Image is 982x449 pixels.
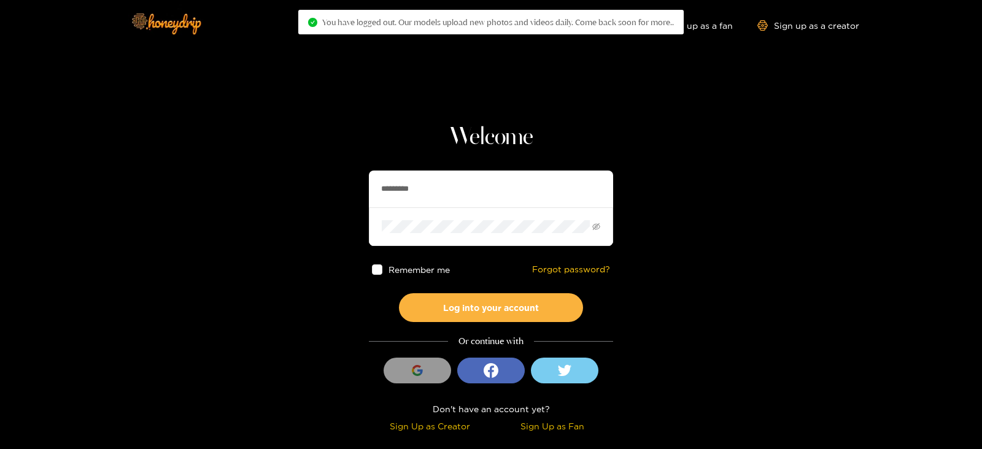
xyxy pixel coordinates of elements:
[369,402,613,416] div: Don't have an account yet?
[308,18,317,27] span: check-circle
[369,334,613,348] div: Or continue with
[494,419,610,433] div: Sign Up as Fan
[399,293,583,322] button: Log into your account
[389,265,450,274] span: Remember me
[322,17,674,27] span: You have logged out. Our models upload new photos and videos daily. Come back soon for more..
[369,123,613,152] h1: Welcome
[532,264,610,275] a: Forgot password?
[372,419,488,433] div: Sign Up as Creator
[757,20,859,31] a: Sign up as a creator
[649,20,733,31] a: Sign up as a fan
[592,223,600,231] span: eye-invisible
